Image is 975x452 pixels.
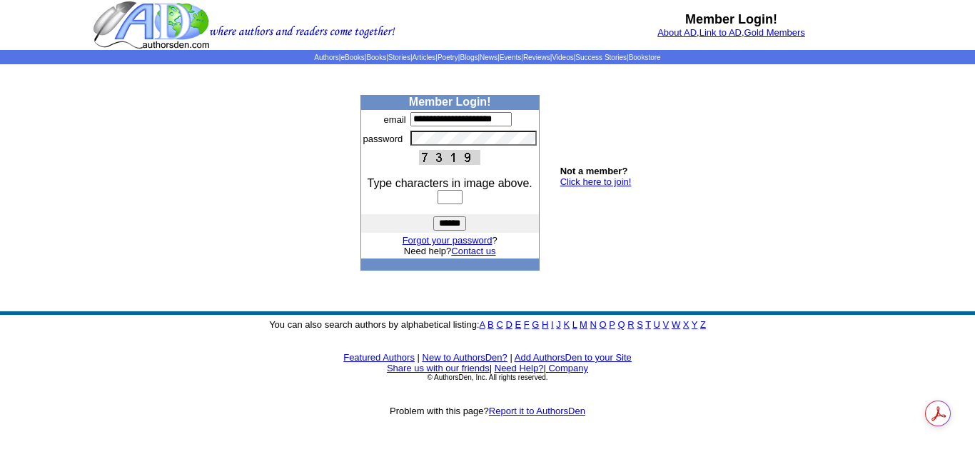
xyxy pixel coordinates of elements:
[340,54,364,61] a: eBooks
[692,319,697,330] a: Y
[500,54,522,61] a: Events
[496,319,502,330] a: C
[368,177,532,189] font: Type characters in image above.
[627,319,634,330] a: R
[515,319,521,330] a: E
[629,54,661,61] a: Bookstore
[637,319,643,330] a: S
[423,352,507,363] a: New to AuthorsDen?
[551,319,554,330] a: I
[314,54,338,61] a: Authors
[543,363,588,373] font: |
[654,319,660,330] a: U
[384,114,406,125] font: email
[548,363,588,373] a: Company
[556,319,561,330] a: J
[645,319,651,330] a: T
[314,54,660,61] span: | | | | | | | | | | | |
[552,54,573,61] a: Videos
[427,373,547,381] font: © AuthorsDen, Inc. All rights reserved.
[366,54,386,61] a: Books
[419,150,480,165] img: This Is CAPTCHA Image
[438,54,458,61] a: Poetry
[600,319,607,330] a: O
[343,352,415,363] a: Featured Authors
[609,319,615,330] a: P
[700,319,706,330] a: Z
[495,363,544,373] a: Need Help?
[590,319,597,330] a: N
[404,246,496,256] font: Need help?
[403,235,492,246] a: Forgot your password
[409,96,491,108] b: Member Login!
[480,54,497,61] a: News
[510,352,512,363] font: |
[617,319,625,330] a: Q
[560,166,628,176] b: Not a member?
[490,363,492,373] font: |
[390,406,585,416] font: Problem with this page?
[532,319,539,330] a: G
[524,319,530,330] a: F
[572,319,577,330] a: L
[683,319,689,330] a: X
[363,134,403,144] font: password
[487,319,494,330] a: B
[480,319,485,330] a: A
[413,54,436,61] a: Articles
[523,54,550,61] a: Reviews
[388,54,410,61] a: Stories
[657,27,697,38] a: About AD
[575,54,627,61] a: Success Stories
[563,319,570,330] a: K
[505,319,512,330] a: D
[387,363,490,373] a: Share us with our friends
[685,12,777,26] b: Member Login!
[699,27,742,38] a: Link to AD
[269,319,706,330] font: You can also search authors by alphabetical listing:
[560,176,632,187] a: Click here to join!
[451,246,495,256] a: Contact us
[460,54,478,61] a: Blogs
[418,352,420,363] font: |
[403,235,497,246] font: ?
[580,319,587,330] a: M
[489,406,585,416] a: Report it to AuthorsDen
[672,319,680,330] a: W
[663,319,670,330] a: V
[657,27,805,38] font: , ,
[515,352,632,363] a: Add AuthorsDen to your Site
[542,319,548,330] a: H
[744,27,805,38] a: Gold Members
